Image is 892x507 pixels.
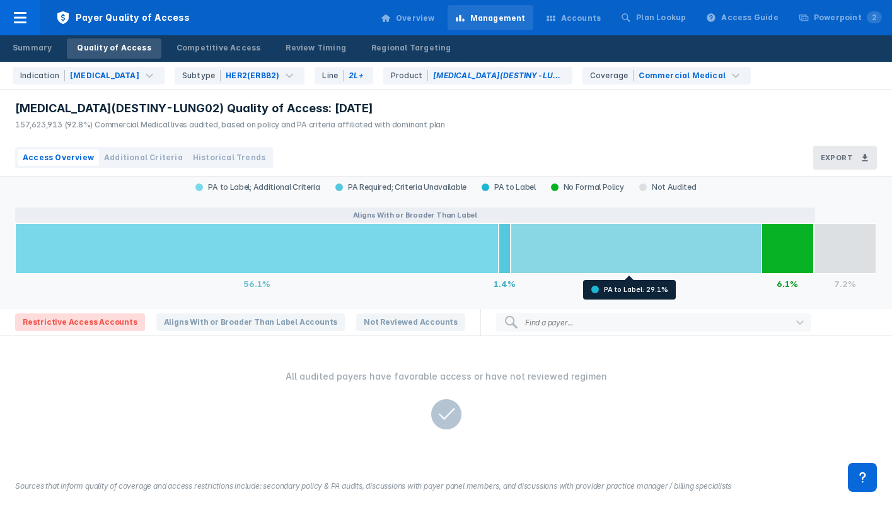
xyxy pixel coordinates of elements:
a: Regional Targeting [361,38,461,59]
div: 6.1% [762,274,814,294]
a: Quality of Access [67,38,161,59]
span: Not Reviewed Accounts [356,313,465,331]
span: Historical Trends [193,152,265,163]
img: checkmark-gray_2x.png [431,399,461,429]
h3: Export [821,153,853,162]
div: PA to Label; Additional Criteria [188,182,327,192]
div: Enhertu(DESTINY-LUNG02) is the only option [383,67,572,84]
figcaption: Sources that inform quality of coverage and access restrictions include: secondary policy & PA au... [15,481,877,492]
div: Management [470,13,526,24]
a: Review Timing [275,38,356,59]
div: 7.2% [814,274,876,294]
span: Additional Criteria [104,152,183,163]
div: 56.1% [15,274,499,294]
div: [MEDICAL_DATA] [70,70,139,81]
button: Aligns With or Broader Than Label [15,207,815,223]
span: 2 [867,11,882,23]
div: HER2(ERBB2) [226,70,279,81]
button: Export [813,146,877,170]
div: Coverage [590,70,634,81]
div: Regional Targeting [371,42,451,54]
div: Indication [20,70,65,81]
div: Not Audited [632,182,704,192]
div: Plan Lookup [636,12,686,23]
div: Accounts [561,13,601,24]
button: Additional Criteria [99,149,188,166]
div: 1.4% [499,274,511,294]
div: PA to Label [474,182,543,192]
div: PA Required; Criteria Unavailable [328,182,474,192]
div: Commercial Medical [639,70,726,81]
div: 29.1% [511,274,762,294]
div: Subtype [182,70,221,81]
a: Accounts [538,5,609,30]
div: Summary [13,42,52,54]
div: Access Guide [721,12,778,23]
div: 157,623,913 (92.8%) Commercial Medical lives audited, based on policy and PA criteria affiliated ... [15,119,445,131]
div: Quality of Access [77,42,151,54]
span: Restrictive Access Accounts [15,313,145,331]
div: Competitive Access [177,42,261,54]
button: Historical Trends [188,149,270,166]
span: Aligns With or Broader Than Label Accounts [156,313,345,331]
div: No Formal Policy [543,182,632,192]
div: Contact Support [848,463,877,492]
div: Find a payer... [525,318,573,327]
div: All audited payers have favorable access or have not reviewed regimen [8,369,884,384]
span: Access Overview [23,152,94,163]
a: Competitive Access [166,38,271,59]
div: Review Timing [286,42,346,54]
div: Overview [396,13,435,24]
span: [MEDICAL_DATA](DESTINY-LUNG02) Quality of Access: [DATE] [15,101,373,116]
div: Powerpoint [814,12,882,23]
a: Management [448,5,533,30]
a: Overview [373,5,443,30]
div: 2L+ is the only option [315,67,373,84]
button: Access Overview [18,149,99,166]
a: Summary [3,38,62,59]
